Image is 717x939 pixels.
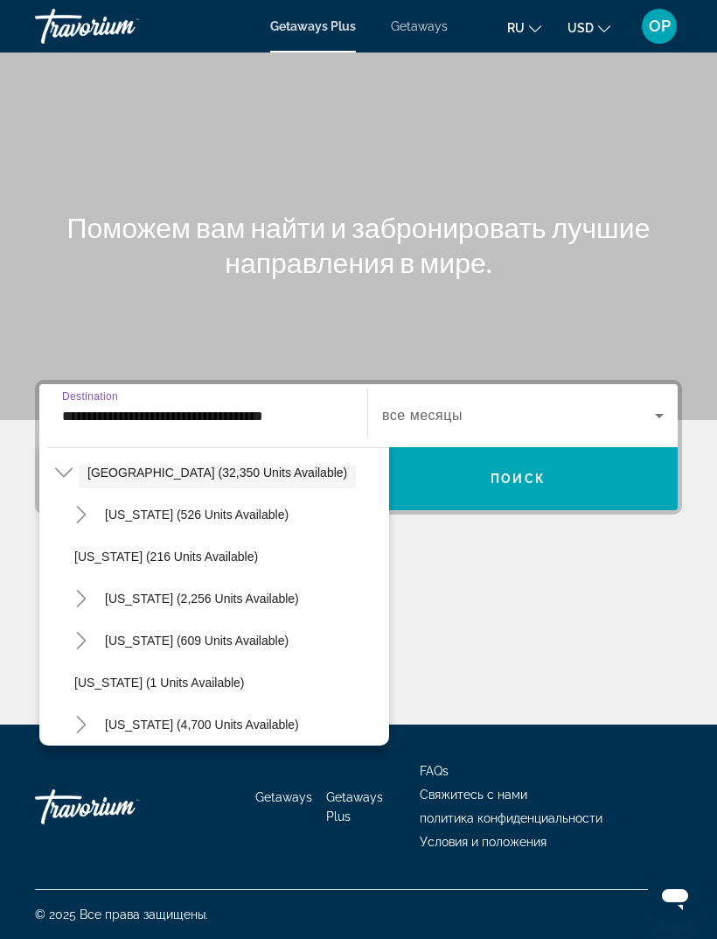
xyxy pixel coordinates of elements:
[35,781,210,833] a: Travorium
[420,811,602,825] a: политика конфиденциальности
[507,15,541,40] button: Change language
[382,408,463,423] span: все месяцы
[96,499,297,530] button: [US_STATE] (526 units available)
[105,718,299,732] span: [US_STATE] (4,700 units available)
[35,907,208,921] span: © 2025 Все права защищены.
[105,592,299,606] span: [US_STATE] (2,256 units available)
[255,790,312,804] a: Getaways
[567,15,610,40] button: Change currency
[66,710,96,740] button: Toggle Florida (4,700 units available)
[87,466,347,480] span: [GEOGRAPHIC_DATA] (32,350 units available)
[96,709,308,740] button: [US_STATE] (4,700 units available)
[74,676,245,690] span: [US_STATE] (1 units available)
[66,626,96,656] button: Toggle Colorado (609 units available)
[74,550,258,564] span: [US_STATE] (216 units available)
[391,19,448,33] a: Getaways
[62,390,118,402] span: Destination
[48,458,79,488] button: Toggle United States (32,350 units available)
[647,869,703,925] iframe: Кнопка запуска окна обмена сообщениями
[35,4,210,49] a: Travorium
[39,384,678,510] div: Search widget
[105,508,289,522] span: [US_STATE] (526 units available)
[96,583,308,614] button: [US_STATE] (2,256 units available)
[637,8,682,45] button: User Menu
[649,18,671,35] span: OP
[66,541,389,572] button: [US_STATE] (216 units available)
[420,835,546,849] a: Условия и положения
[507,21,525,35] span: ru
[79,457,356,488] button: [GEOGRAPHIC_DATA] (32,350 units available)
[66,667,389,698] button: [US_STATE] (1 units available)
[96,625,297,656] button: [US_STATE] (609 units available)
[491,472,546,486] span: Поиск
[358,447,678,510] button: Поиск
[420,788,527,802] a: Свяжитесь с нами
[66,500,96,530] button: Toggle Arizona (526 units available)
[326,790,383,823] a: Getaways Plus
[420,764,449,778] a: FAQs
[567,21,594,35] span: USD
[105,634,289,648] span: [US_STATE] (609 units available)
[270,19,356,33] a: Getaways Plus
[35,210,682,280] h1: Поможем вам найти и забронировать лучшие направления в мире.
[66,584,96,614] button: Toggle California (2,256 units available)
